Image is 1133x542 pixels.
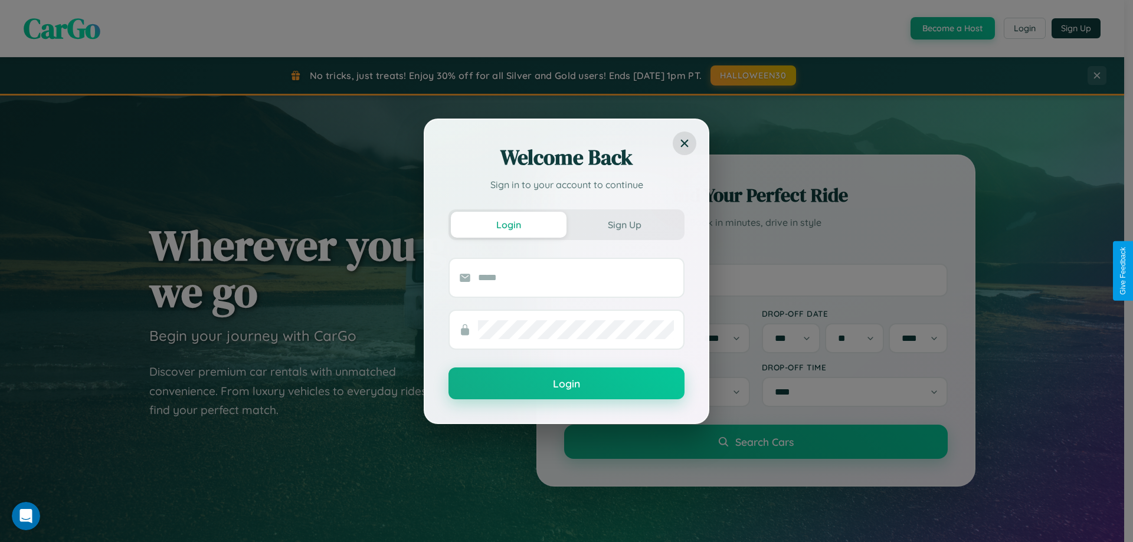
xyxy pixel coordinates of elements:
[448,178,685,192] p: Sign in to your account to continue
[12,502,40,530] iframe: Intercom live chat
[448,143,685,172] h2: Welcome Back
[566,212,682,238] button: Sign Up
[448,367,685,399] button: Login
[451,212,566,238] button: Login
[1119,247,1127,295] div: Give Feedback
